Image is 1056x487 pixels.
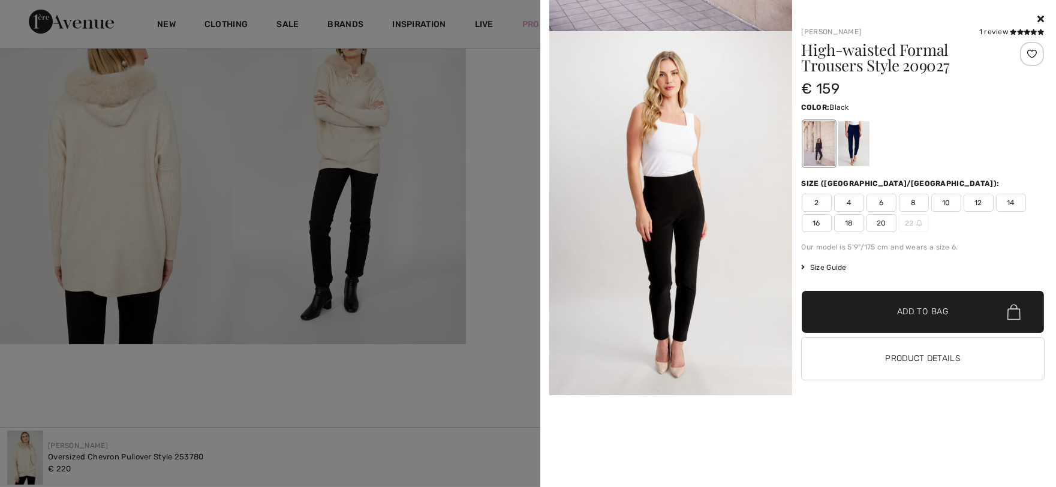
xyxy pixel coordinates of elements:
img: Bag.svg [1007,304,1021,320]
span: 8 [899,194,929,212]
div: Our model is 5'9"/175 cm and wears a size 6. [802,242,1045,252]
h1: High-waisted Formal Trousers Style 209027 [802,42,1004,73]
span: 16 [802,214,832,232]
span: 14 [996,194,1026,212]
a: [PERSON_NAME] [802,28,862,36]
div: Midnight [838,121,869,166]
div: Black [803,121,834,166]
span: Size Guide [802,262,847,273]
img: frank-lyman-pants-black_2090271_e96f_search.jpg [549,31,792,395]
span: € 159 [802,80,840,97]
span: 2 [802,194,832,212]
span: 4 [834,194,864,212]
span: 22 [899,214,929,232]
button: Product Details [802,338,1045,380]
div: Size ([GEOGRAPHIC_DATA]/[GEOGRAPHIC_DATA]): [802,178,1002,189]
span: Black [829,103,849,112]
span: 20 [867,214,896,232]
span: Help [27,8,52,19]
button: Add to Bag [802,291,1045,333]
img: ring-m.svg [916,220,922,226]
span: 6 [867,194,896,212]
span: 12 [964,194,994,212]
span: Color: [802,103,830,112]
span: 10 [931,194,961,212]
span: Add to Bag [897,306,949,318]
div: 1 review [979,26,1044,37]
span: 18 [834,214,864,232]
